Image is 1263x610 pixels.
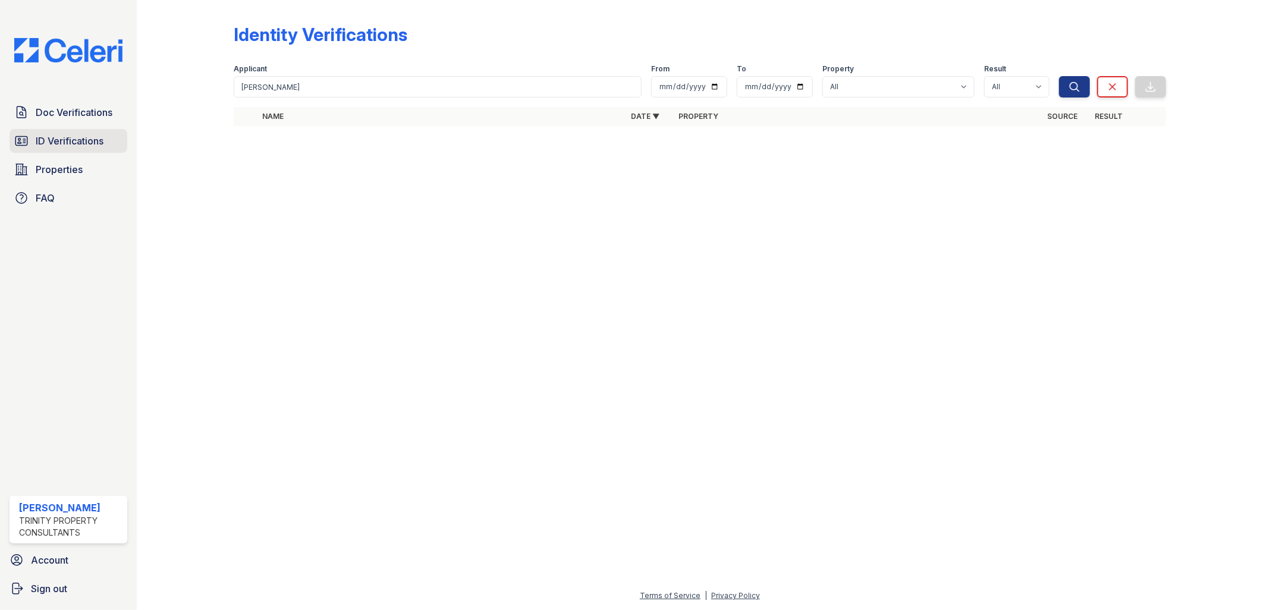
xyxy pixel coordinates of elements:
[705,591,707,600] div: |
[984,64,1006,74] label: Result
[651,64,670,74] label: From
[36,191,55,205] span: FAQ
[822,64,854,74] label: Property
[36,105,112,120] span: Doc Verifications
[10,186,127,210] a: FAQ
[640,591,700,600] a: Terms of Service
[10,158,127,181] a: Properties
[36,134,103,148] span: ID Verifications
[19,515,122,539] div: Trinity Property Consultants
[711,591,760,600] a: Privacy Policy
[31,553,68,567] span: Account
[36,162,83,177] span: Properties
[5,548,132,572] a: Account
[10,100,127,124] a: Doc Verifications
[1095,112,1123,121] a: Result
[262,112,284,121] a: Name
[631,112,659,121] a: Date ▼
[19,501,122,515] div: [PERSON_NAME]
[5,577,132,600] a: Sign out
[234,24,407,45] div: Identity Verifications
[737,64,746,74] label: To
[234,64,267,74] label: Applicant
[5,38,132,62] img: CE_Logo_Blue-a8612792a0a2168367f1c8372b55b34899dd931a85d93a1a3d3e32e68fde9ad4.png
[1047,112,1077,121] a: Source
[678,112,718,121] a: Property
[10,129,127,153] a: ID Verifications
[234,76,642,98] input: Search by name or phone number
[31,581,67,596] span: Sign out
